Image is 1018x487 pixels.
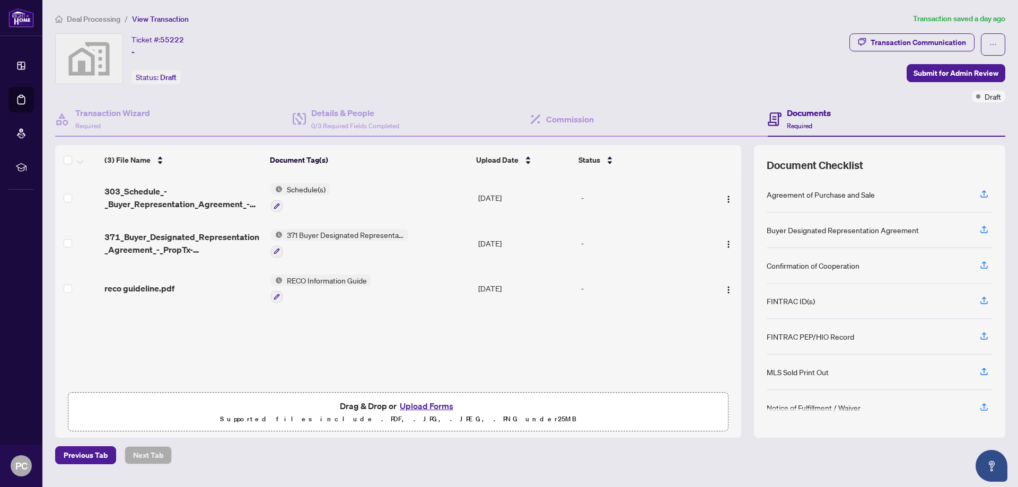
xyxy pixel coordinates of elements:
[75,413,722,426] p: Supported files include .PDF, .JPG, .JPEG, .PNG under 25 MB
[472,145,574,175] th: Upload Date
[311,122,399,130] span: 0/3 Required Fields Completed
[907,64,1005,82] button: Submit for Admin Review
[75,107,150,119] h4: Transaction Wizard
[724,195,733,203] img: Logo
[104,282,174,295] span: reco guideline.pdf
[720,280,737,297] button: Logo
[581,192,701,203] div: -
[75,122,101,130] span: Required
[476,154,519,166] span: Upload Date
[767,402,861,413] div: Notice of Fulfillment / Waiver
[100,145,266,175] th: (3) File Name
[767,295,815,307] div: FINTRAC ID(s)
[104,231,262,256] span: 371_Buyer_Designated_Representation_Agreement_-_PropTx-[PERSON_NAME].pdf
[913,13,1005,25] article: Transaction saved a day ago
[976,450,1007,482] button: Open asap
[546,113,594,126] h4: Commission
[724,240,733,249] img: Logo
[767,158,863,173] span: Document Checklist
[581,237,701,249] div: -
[55,446,116,464] button: Previous Tab
[160,73,177,82] span: Draft
[67,14,120,24] span: Deal Processing
[283,229,408,241] span: 371 Buyer Designated Representation Agreement - Authority for Purchase or Lease
[767,331,854,342] div: FINTRAC PEP/HIO Record
[989,41,997,48] span: ellipsis
[104,154,151,166] span: (3) File Name
[64,447,108,464] span: Previous Tab
[56,34,122,84] img: svg%3e
[578,154,600,166] span: Status
[55,15,63,23] span: home
[397,399,457,413] button: Upload Forms
[720,189,737,206] button: Logo
[271,229,408,258] button: Status Icon371 Buyer Designated Representation Agreement - Authority for Purchase or Lease
[787,122,812,130] span: Required
[474,220,577,266] td: [DATE]
[724,286,733,294] img: Logo
[574,145,702,175] th: Status
[283,183,330,195] span: Schedule(s)
[767,366,829,378] div: MLS Sold Print Out
[720,235,737,252] button: Logo
[787,107,831,119] h4: Documents
[125,13,128,25] li: /
[271,183,330,212] button: Status IconSchedule(s)
[283,275,371,286] span: RECO Information Guide
[581,282,701,294] div: -
[271,275,371,303] button: Status IconRECO Information Guide
[271,229,283,241] img: Status Icon
[271,183,283,195] img: Status Icon
[871,34,966,51] div: Transaction Communication
[767,260,859,271] div: Confirmation of Cooperation
[104,185,262,210] span: 303_Schedule_-_Buyer_Representation_Agreement_-_PropTx-[PERSON_NAME].pdf
[266,145,472,175] th: Document Tag(s)
[132,14,189,24] span: View Transaction
[15,458,28,473] span: PC
[340,399,457,413] span: Drag & Drop or
[68,393,728,432] span: Drag & Drop orUpload FormsSupported files include .PDF, .JPG, .JPEG, .PNG under25MB
[849,33,975,51] button: Transaction Communication
[474,266,577,312] td: [DATE]
[271,275,283,286] img: Status Icon
[8,8,34,28] img: logo
[160,35,184,45] span: 55222
[474,175,577,220] td: [DATE]
[767,189,875,200] div: Agreement of Purchase and Sale
[985,91,1001,102] span: Draft
[767,224,919,236] div: Buyer Designated Representation Agreement
[131,46,135,58] span: -
[914,65,998,82] span: Submit for Admin Review
[131,33,184,46] div: Ticket #:
[131,70,181,84] div: Status:
[125,446,172,464] button: Next Tab
[311,107,399,119] h4: Details & People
